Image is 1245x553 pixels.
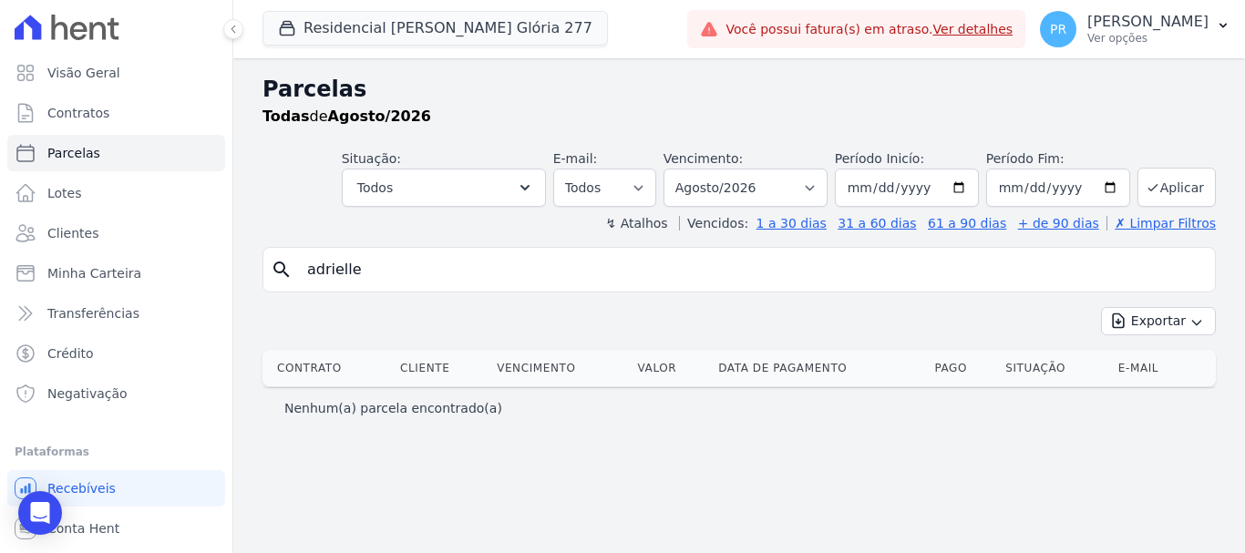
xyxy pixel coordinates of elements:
[47,224,98,242] span: Clientes
[605,216,667,230] label: ↯ Atalhos
[296,251,1208,288] input: Buscar por nome do lote ou do cliente
[1087,31,1209,46] p: Ver opções
[47,104,109,122] span: Contratos
[725,20,1013,39] span: Você possui fatura(s) em atraso.
[284,399,502,417] p: Nenhum(a) parcela encontrado(a)
[553,151,598,166] label: E-mail:
[47,344,94,363] span: Crédito
[986,149,1130,169] label: Período Fim:
[342,169,546,207] button: Todos
[47,144,100,162] span: Parcelas
[1137,168,1216,207] button: Aplicar
[7,510,225,547] a: Conta Hent
[631,350,712,386] th: Valor
[664,151,743,166] label: Vencimento:
[47,304,139,323] span: Transferências
[1106,216,1216,230] a: ✗ Limpar Filtros
[1087,13,1209,31] p: [PERSON_NAME]
[1101,307,1216,335] button: Exportar
[711,350,927,386] th: Data de Pagamento
[262,350,393,386] th: Contrato
[7,175,225,211] a: Lotes
[7,255,225,292] a: Minha Carteira
[933,22,1013,36] a: Ver detalhes
[927,350,998,386] th: Pago
[47,384,128,403] span: Negativação
[928,216,1006,230] a: 61 a 90 dias
[7,375,225,412] a: Negativação
[271,259,293,281] i: search
[7,335,225,372] a: Crédito
[47,184,82,202] span: Lotes
[838,216,916,230] a: 31 a 60 dias
[262,11,608,46] button: Residencial [PERSON_NAME] Glória 277
[7,55,225,91] a: Visão Geral
[47,64,120,82] span: Visão Geral
[1050,23,1066,36] span: PR
[1111,350,1194,386] th: E-mail
[1025,4,1245,55] button: PR [PERSON_NAME] Ver opções
[1018,216,1099,230] a: + de 90 dias
[679,216,748,230] label: Vencidos:
[47,264,141,282] span: Minha Carteira
[7,95,225,131] a: Contratos
[15,441,218,463] div: Plataformas
[262,106,431,128] p: de
[835,151,924,166] label: Período Inicío:
[7,470,225,507] a: Recebíveis
[489,350,630,386] th: Vencimento
[47,479,116,497] span: Recebíveis
[47,519,119,538] span: Conta Hent
[998,350,1111,386] th: Situação
[357,177,393,199] span: Todos
[7,135,225,171] a: Parcelas
[262,73,1216,106] h2: Parcelas
[7,215,225,251] a: Clientes
[328,108,431,125] strong: Agosto/2026
[7,295,225,332] a: Transferências
[18,491,62,535] div: Open Intercom Messenger
[342,151,401,166] label: Situação:
[262,108,310,125] strong: Todas
[756,216,827,230] a: 1 a 30 dias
